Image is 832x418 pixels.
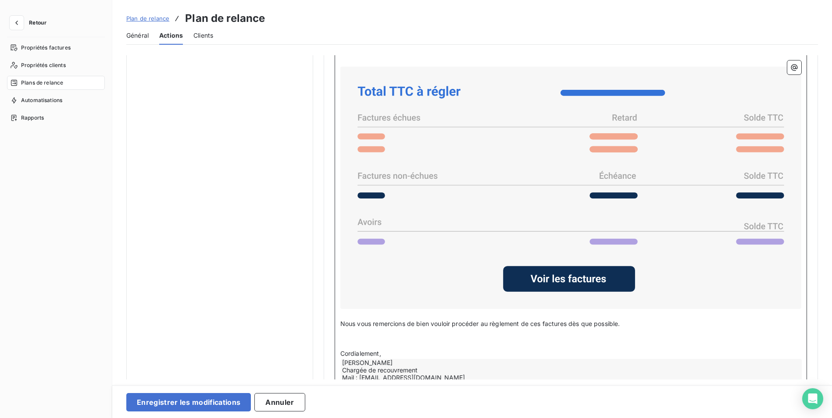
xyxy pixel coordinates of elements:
button: Retour [7,16,54,30]
span: Propriétés factures [21,44,71,52]
h3: Plan de relance [185,11,265,26]
span: Plans de relance [21,79,63,87]
span: Actions [159,31,183,40]
span: Nous vous remercions de bien vouloir procéder au règlement de ces factures dès que possible. [340,320,620,327]
span: Rapports [21,114,44,122]
a: Automatisations [7,93,105,107]
span: Propriétés clients [21,61,66,69]
span: Automatisations [21,96,62,104]
a: Propriétés factures [7,41,105,55]
a: Propriétés clients [7,58,105,72]
a: Plans de relance [7,76,105,90]
span: Cordialement, [340,350,381,357]
span: Plan de relance [126,15,169,22]
span: Retour [29,20,46,25]
button: Enregistrer les modifications [126,393,251,411]
a: Plan de relance [126,14,169,23]
button: Annuler [254,393,305,411]
span: Général [126,31,149,40]
a: Rapports [7,111,105,125]
div: Open Intercom Messenger [802,388,823,409]
span: Clients [193,31,213,40]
